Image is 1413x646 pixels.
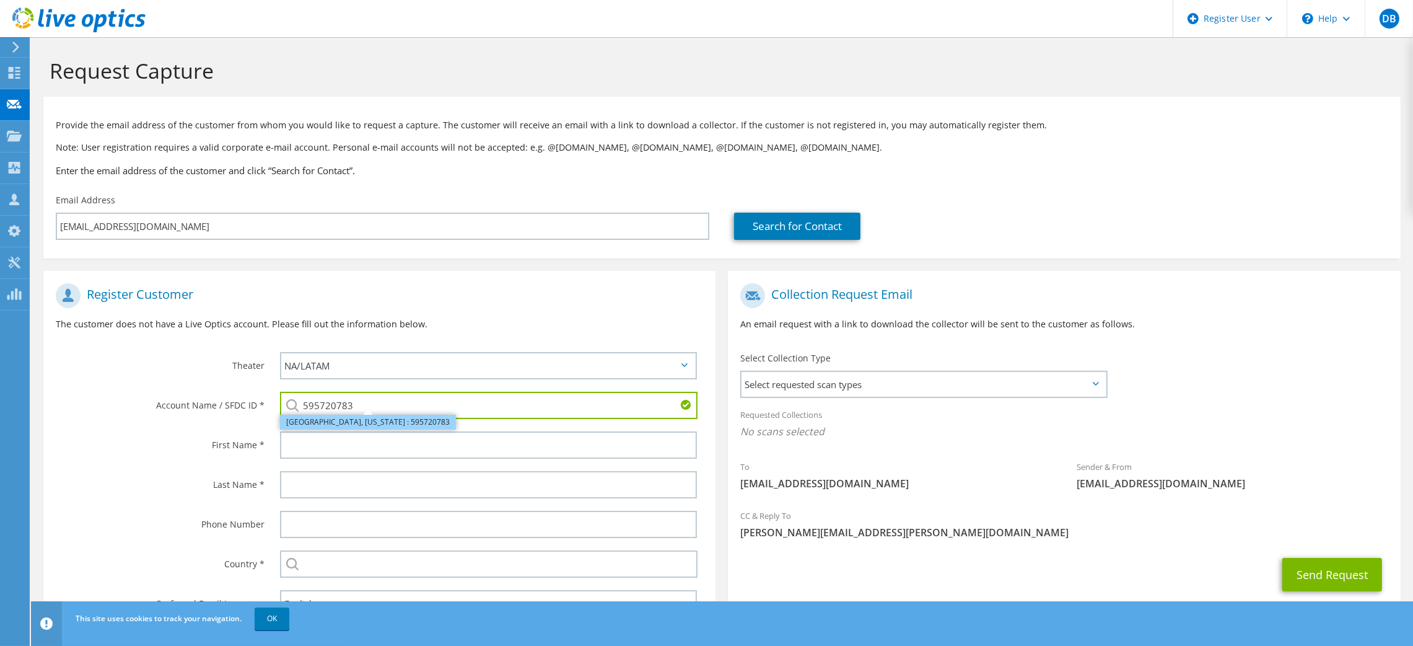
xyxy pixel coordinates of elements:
span: No scans selected [740,425,1388,438]
h1: Collection Request Email [740,283,1381,308]
span: [PERSON_NAME][EMAIL_ADDRESS][PERSON_NAME][DOMAIN_NAME] [740,526,1388,539]
label: Country * [56,551,265,570]
span: [EMAIL_ADDRESS][DOMAIN_NAME] [740,477,1052,490]
span: This site uses cookies to track your navigation. [76,613,242,624]
p: Provide the email address of the customer from whom you would like to request a capture. The cust... [56,118,1388,132]
p: The customer does not have a Live Optics account. Please fill out the information below. [56,317,703,331]
svg: \n [1302,13,1313,24]
a: Search for Contact [734,213,860,240]
a: OK [255,608,289,630]
span: Select requested scan types [741,372,1105,397]
div: Requested Collections [728,402,1400,448]
h3: Enter the email address of the customer and click “Search for Contact”. [56,164,1388,177]
div: CC & Reply To [728,503,1400,546]
h1: Register Customer [56,283,697,308]
span: DB [1380,9,1399,29]
span: [EMAIL_ADDRESS][DOMAIN_NAME] [1077,477,1388,490]
label: Theater [56,352,265,372]
label: Last Name * [56,471,265,491]
label: Email Address [56,194,115,206]
label: Select Collection Type [740,352,831,365]
h1: Request Capture [50,58,1388,84]
label: First Name * [56,431,265,451]
label: Preferred Email Language [56,590,265,610]
button: Send Request [1282,558,1382,591]
div: Sender & From [1064,454,1401,497]
p: Note: User registration requires a valid corporate e-mail account. Personal e-mail accounts will ... [56,141,1388,154]
label: Phone Number [56,511,265,531]
label: Account Name / SFDC ID * [56,392,265,412]
li: DUXBURY, MASSACHUSETTS : 595720783 [280,415,456,430]
div: To [728,454,1064,497]
p: An email request with a link to download the collector will be sent to the customer as follows. [740,317,1388,331]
